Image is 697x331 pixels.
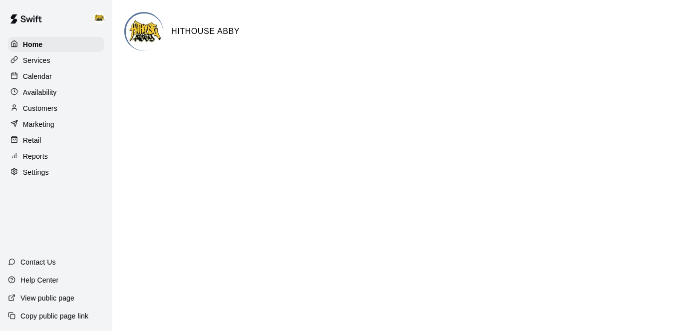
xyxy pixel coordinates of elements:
p: Customers [23,103,57,113]
p: Services [23,55,50,65]
a: Marketing [8,117,104,132]
a: Availability [8,85,104,100]
div: HITHOUSE ABBY [91,8,112,28]
p: Calendar [23,71,52,81]
p: View public page [20,293,74,303]
img: HITHOUSE ABBY logo [126,13,163,51]
a: Calendar [8,69,104,84]
a: Settings [8,165,104,180]
p: Availability [23,87,57,97]
a: Retail [8,133,104,148]
a: Reports [8,149,104,164]
p: Contact Us [20,257,56,267]
p: Reports [23,151,48,161]
p: Marketing [23,119,54,129]
a: Services [8,53,104,68]
p: Home [23,39,43,49]
p: Settings [23,167,49,177]
a: Customers [8,101,104,116]
img: HITHOUSE ABBY [93,12,105,24]
a: Home [8,37,104,52]
p: Retail [23,135,41,145]
h6: HITHOUSE ABBY [171,25,240,38]
p: Copy public page link [20,311,88,321]
p: Help Center [20,275,58,285]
